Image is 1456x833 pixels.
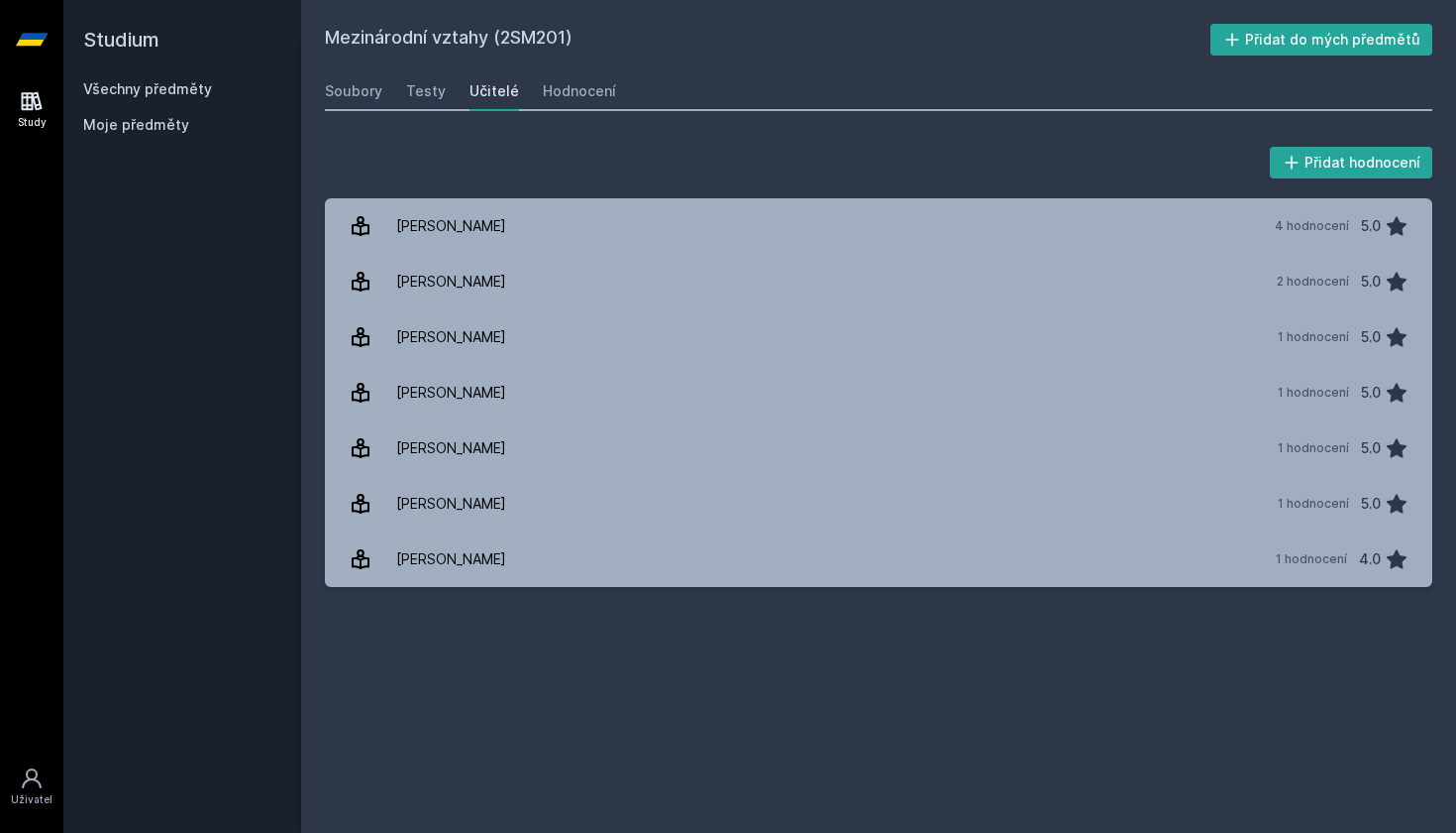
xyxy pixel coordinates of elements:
[396,428,506,468] div: [PERSON_NAME]
[469,71,519,111] a: Učitelé
[325,24,1210,56] h2: Mezinárodní vztahy (2SM201)
[325,420,1432,476] a: [PERSON_NAME] 1 hodnocení 5.0
[396,206,506,246] div: [PERSON_NAME]
[1361,206,1381,246] div: 5.0
[396,484,506,524] div: [PERSON_NAME]
[1278,496,1349,512] div: 1 hodnocení
[1278,440,1349,456] div: 1 hodnocení
[4,79,59,140] a: Study
[1210,24,1433,56] button: Přidat do mých předmětů
[325,81,382,101] div: Soubory
[543,81,616,101] div: Hodnocení
[1361,428,1381,468] div: 5.0
[18,115,47,130] div: Study
[325,309,1432,365] a: [PERSON_NAME] 1 hodnocení 5.0
[543,71,616,111] a: Hodnocení
[11,792,52,807] div: Uživatel
[1361,484,1381,524] div: 5.0
[406,81,446,101] div: Testy
[1275,218,1349,234] div: 4 hodnocení
[325,198,1432,254] a: [PERSON_NAME] 4 hodnocení 5.0
[406,71,446,111] a: Testy
[396,539,506,579] div: [PERSON_NAME]
[1277,274,1349,290] div: 2 hodnocení
[325,365,1432,420] a: [PERSON_NAME] 1 hodnocení 5.0
[469,81,519,101] div: Učitelé
[1361,262,1381,301] div: 5.0
[1361,317,1381,357] div: 5.0
[1278,385,1349,401] div: 1 hodnocení
[83,115,189,135] span: Moje předměty
[325,532,1432,587] a: [PERSON_NAME] 1 hodnocení 4.0
[1278,329,1349,345] div: 1 hodnocení
[396,262,506,301] div: [PERSON_NAME]
[1270,147,1433,178] button: Přidat hodnocení
[325,254,1432,309] a: [PERSON_NAME] 2 hodnocení 5.0
[396,317,506,357] div: [PERSON_NAME]
[83,80,212,97] a: Všechny předměty
[4,757,59,817] a: Uživatel
[1361,373,1381,413] div: 5.0
[325,476,1432,532] a: [PERSON_NAME] 1 hodnocení 5.0
[396,373,506,413] div: [PERSON_NAME]
[325,71,382,111] a: Soubory
[1276,551,1347,567] div: 1 hodnocení
[1359,539,1381,579] div: 4.0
